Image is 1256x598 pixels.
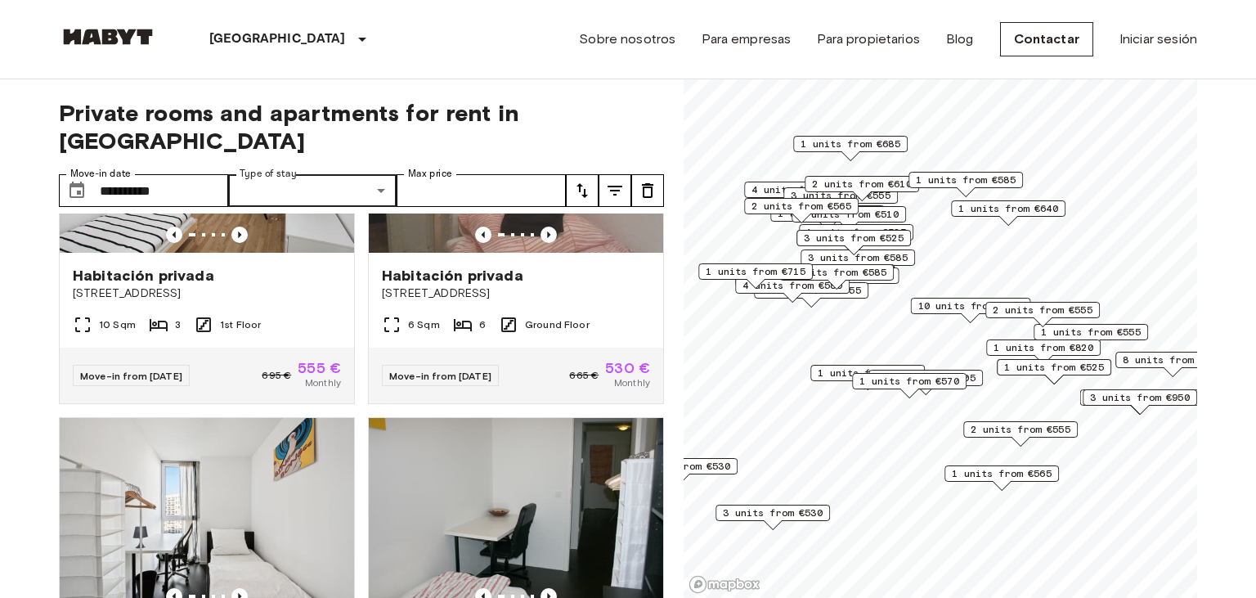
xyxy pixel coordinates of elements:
[475,227,491,243] button: Previous image
[59,99,664,155] span: Private rooms and apartments for rent in [GEOGRAPHIC_DATA]
[73,266,214,286] span: Habitación privada
[73,286,341,302] span: [STREET_ADDRESS]
[799,224,913,250] div: Map marker
[810,365,925,390] div: Map marker
[796,230,911,255] div: Map marker
[812,177,912,191] span: 2 units from €610
[1090,390,1190,405] span: 3 units from €950
[868,370,983,395] div: Map marker
[993,303,1092,317] span: 2 units from €555
[614,375,650,390] span: Monthly
[997,359,1111,384] div: Map marker
[240,167,297,181] label: Type of stay
[579,29,675,49] a: Sobre nosotros
[805,176,919,201] div: Map marker
[817,29,920,49] a: Para propietarios
[918,299,1024,313] span: 10 units from €565
[911,298,1031,323] div: Map marker
[801,250,915,275] div: Map marker
[566,174,599,207] button: tune
[986,339,1101,365] div: Map marker
[985,302,1100,327] div: Map marker
[1041,325,1141,339] span: 1 units from €555
[1083,389,1197,415] div: Map marker
[408,317,440,332] span: 6 Sqm
[569,368,599,383] span: 665 €
[946,29,974,49] a: Blog
[61,174,93,207] button: Choose date, selected date is 18 Aug 2025
[525,317,590,332] span: Ground Floor
[744,182,859,207] div: Map marker
[793,136,908,161] div: Map marker
[852,373,967,398] div: Map marker
[1000,22,1093,56] a: Contactar
[779,268,899,293] div: Map marker
[70,167,131,181] label: Move-in date
[859,374,959,389] span: 1 units from €570
[1080,389,1200,415] div: Map marker
[698,263,813,289] div: Map marker
[779,264,894,290] div: Map marker
[630,459,730,474] span: 4 units from €530
[166,227,182,243] button: Previous image
[783,187,898,213] div: Map marker
[220,317,261,332] span: 1st Floor
[876,371,976,385] span: 1 units from €605
[818,366,917,380] span: 1 units from €725
[761,283,861,298] span: 1 units from €555
[599,174,631,207] button: tune
[175,317,181,332] span: 3
[80,370,182,382] span: Move-in from [DATE]
[1034,324,1148,349] div: Map marker
[952,466,1052,481] span: 1 units from €565
[59,29,157,45] img: Habyt
[951,200,1065,226] div: Map marker
[751,199,851,214] span: 2 units from €565
[209,29,346,49] p: [GEOGRAPHIC_DATA]
[298,361,341,375] span: 555 €
[702,29,791,49] a: Para empresas
[994,340,1093,355] span: 1 units from €820
[808,250,908,265] span: 3 units from €585
[99,317,136,332] span: 10 Sqm
[908,172,1023,197] div: Map marker
[382,286,650,302] span: [STREET_ADDRESS]
[751,182,851,197] span: 4 units from €550
[231,227,248,243] button: Previous image
[791,188,890,203] span: 3 units from €555
[735,277,850,303] div: Map marker
[723,506,823,520] span: 3 units from €530
[689,575,760,594] a: Mapbox logo
[944,465,1059,491] div: Map marker
[382,266,523,286] span: Habitación privada
[806,225,906,240] span: 1 units from €525
[971,422,1070,437] span: 2 units from €555
[59,56,355,404] a: Marketing picture of unit DE-01-233-02MPrevious imagePrevious imageHabitación privada[STREET_ADDR...
[605,361,650,375] span: 530 €
[958,201,1058,216] span: 1 units from €640
[706,264,805,279] span: 1 units from €715
[744,198,859,223] div: Map marker
[804,231,904,245] span: 3 units from €525
[389,370,491,382] span: Move-in from [DATE]
[305,375,341,390] span: Monthly
[715,505,830,530] div: Map marker
[368,56,664,404] a: Marketing picture of unit DE-01-029-01MPrevious imagePrevious imageHabitación privada[STREET_ADDR...
[801,137,900,151] span: 1 units from €685
[1119,29,1197,49] a: Iniciar sesión
[1123,353,1222,367] span: 8 units from €570
[262,368,291,383] span: 695 €
[631,174,664,207] button: tune
[799,207,899,222] span: 2 units from €510
[916,173,1016,187] span: 1 units from €585
[1004,360,1104,375] span: 1 units from €525
[541,227,557,243] button: Previous image
[479,317,486,332] span: 6
[787,265,886,280] span: 2 units from €585
[963,421,1078,447] div: Map marker
[408,167,452,181] label: Max price
[1115,352,1230,377] div: Map marker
